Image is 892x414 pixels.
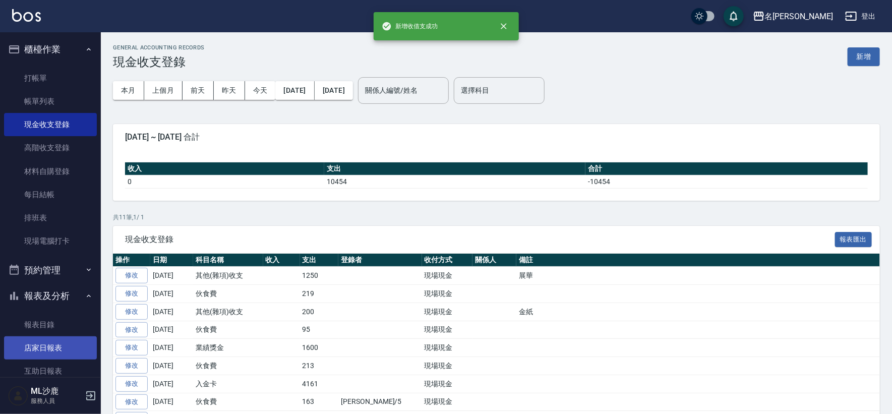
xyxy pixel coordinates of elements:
a: 修改 [115,322,148,338]
button: 登出 [841,7,880,26]
a: 現場電腦打卡 [4,229,97,253]
a: 修改 [115,286,148,302]
th: 合計 [585,162,868,175]
td: 163 [300,393,339,411]
span: 新增收借支成功 [382,21,438,31]
td: 其他(雜項)收支 [193,303,263,321]
button: 本月 [113,81,144,100]
th: 關係人 [472,254,516,267]
td: 其他(雜項)收支 [193,267,263,285]
td: 入金卡 [193,375,263,393]
th: 收付方式 [422,254,473,267]
div: 名[PERSON_NAME] [765,10,833,23]
a: 打帳單 [4,67,97,90]
td: [DATE] [150,357,193,375]
th: 支出 [324,162,586,175]
button: save [724,6,744,26]
td: 現場現金 [422,393,473,411]
td: 現場現金 [422,303,473,321]
a: 排班表 [4,206,97,229]
p: 共 11 筆, 1 / 1 [113,213,880,222]
td: 業績獎金 [193,339,263,357]
th: 登錄者 [338,254,422,267]
button: 名[PERSON_NAME] [749,6,837,27]
a: 材料自購登錄 [4,160,97,183]
td: 現場現金 [422,321,473,339]
td: 200 [300,303,339,321]
a: 高階收支登錄 [4,136,97,159]
td: 伙食費 [193,393,263,411]
a: 報表目錄 [4,313,97,336]
td: 現場現金 [422,285,473,303]
td: 4161 [300,375,339,393]
td: 10454 [324,175,586,188]
button: [DATE] [315,81,353,100]
p: 服務人員 [31,396,82,405]
td: 伙食費 [193,357,263,375]
a: 修改 [115,340,148,356]
a: 修改 [115,358,148,374]
th: 日期 [150,254,193,267]
a: 每日結帳 [4,183,97,206]
td: [DATE] [150,285,193,303]
td: [DATE] [150,321,193,339]
td: 展華 [516,267,880,285]
th: 操作 [113,254,150,267]
a: 新增 [848,51,880,61]
th: 支出 [300,254,339,267]
td: [DATE] [150,303,193,321]
span: 現金收支登錄 [125,234,835,245]
a: 帳單列表 [4,90,97,113]
button: 今天 [245,81,276,100]
button: 報表及分析 [4,283,97,309]
th: 備註 [516,254,880,267]
td: 金紙 [516,303,880,321]
button: 預約管理 [4,257,97,283]
td: 213 [300,357,339,375]
td: -10454 [585,175,868,188]
button: close [493,15,515,37]
td: [DATE] [150,267,193,285]
td: 伙食費 [193,285,263,303]
button: 櫃檯作業 [4,36,97,63]
td: 伙食費 [193,321,263,339]
a: 報表匯出 [835,234,872,244]
td: 219 [300,285,339,303]
td: 現場現金 [422,339,473,357]
td: 1250 [300,267,339,285]
td: 現場現金 [422,267,473,285]
a: 互助日報表 [4,360,97,383]
img: Person [8,386,28,406]
button: 前天 [183,81,214,100]
th: 收入 [125,162,324,175]
a: 修改 [115,268,148,283]
button: [DATE] [275,81,314,100]
td: [DATE] [150,339,193,357]
button: 新增 [848,47,880,66]
td: 95 [300,321,339,339]
button: 報表匯出 [835,232,872,248]
a: 修改 [115,394,148,410]
button: 昨天 [214,81,245,100]
h3: 現金收支登錄 [113,55,205,69]
td: [DATE] [150,393,193,411]
td: 1600 [300,339,339,357]
h2: GENERAL ACCOUNTING RECORDS [113,44,205,51]
td: [DATE] [150,375,193,393]
a: 修改 [115,304,148,320]
a: 店家日報表 [4,336,97,360]
th: 收入 [263,254,300,267]
th: 科目名稱 [193,254,263,267]
a: 修改 [115,376,148,392]
td: [PERSON_NAME]/5 [338,393,422,411]
h5: ML沙鹿 [31,386,82,396]
td: 0 [125,175,324,188]
a: 現金收支登錄 [4,113,97,136]
td: 現場現金 [422,375,473,393]
td: 現場現金 [422,357,473,375]
span: [DATE] ~ [DATE] 合計 [125,132,868,142]
button: 上個月 [144,81,183,100]
img: Logo [12,9,41,22]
